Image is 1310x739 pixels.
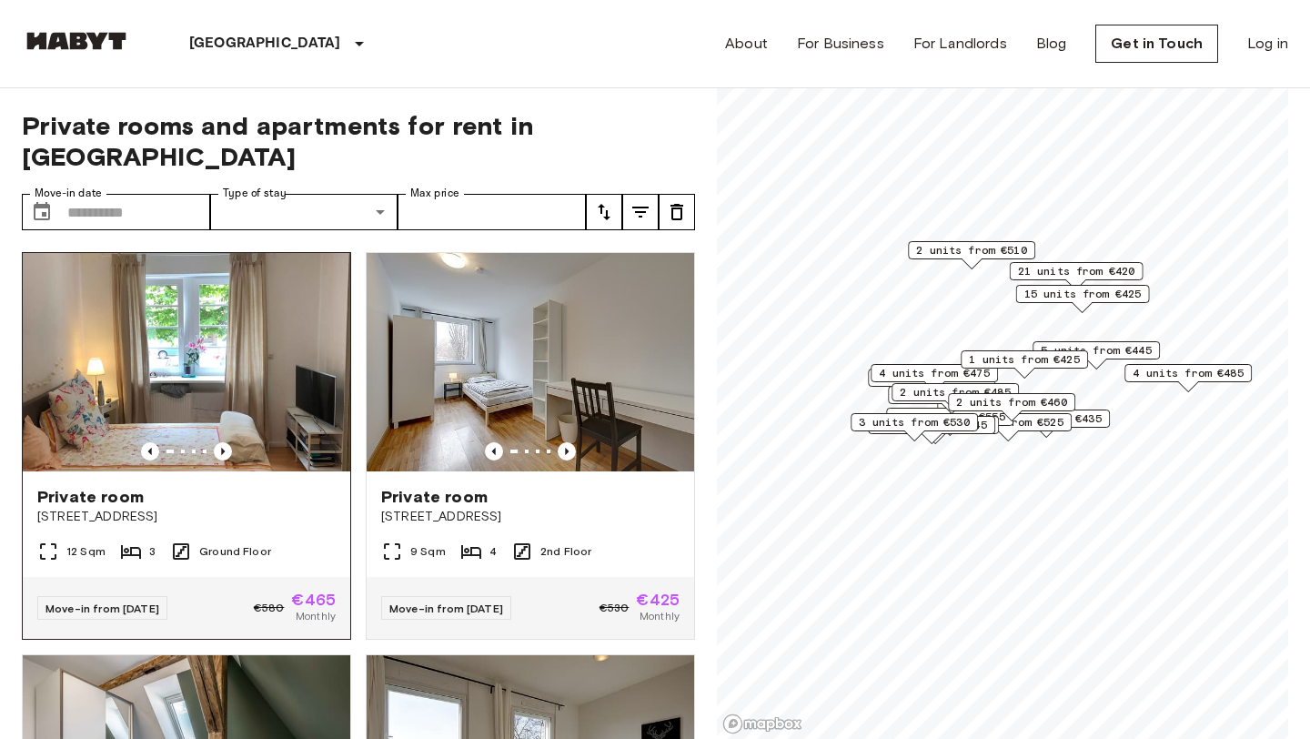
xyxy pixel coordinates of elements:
[886,408,1013,436] div: Map marker
[389,602,503,615] span: Move-in from [DATE]
[952,414,1063,430] span: 2 units from €525
[296,608,336,624] span: Monthly
[622,194,659,230] button: tune
[956,394,1067,410] span: 2 units from €460
[600,600,630,616] span: €530
[722,714,802,734] a: Mapbox logo
[214,442,232,461] button: Previous image
[900,384,1011,400] span: 2 units from €485
[1124,364,1252,392] div: Map marker
[366,252,695,640] a: Marketing picture of unit DE-09-022-04MPrevious imagePrevious imagePrivate room[STREET_ADDRESS]9 ...
[367,253,694,471] img: Marketing picture of unit DE-09-022-04M
[586,194,622,230] button: tune
[22,32,131,50] img: Habyt
[22,252,351,640] a: Marketing picture of unit DE-09-012-002-01HFPrevious imagePrevious imagePrivate room[STREET_ADDRE...
[908,241,1035,269] div: Map marker
[961,350,1088,379] div: Map marker
[189,33,341,55] p: [GEOGRAPHIC_DATA]
[636,592,680,608] span: €425
[35,186,102,201] label: Move-in date
[892,383,1019,411] div: Map marker
[969,351,1080,368] span: 1 units from €425
[876,417,987,433] span: 1 units from €445
[1033,341,1160,369] div: Map marker
[489,543,497,560] span: 4
[1041,342,1152,359] span: 5 units from €445
[223,186,287,201] label: Type of stay
[66,543,106,560] span: 12 Sqm
[22,110,695,172] span: Private rooms and apartments for rent in [GEOGRAPHIC_DATA]
[558,442,576,461] button: Previous image
[291,592,336,608] span: €465
[1016,285,1150,313] div: Map marker
[254,600,285,616] span: €580
[149,543,156,560] span: 3
[640,608,680,624] span: Monthly
[859,414,970,430] span: 3 units from €530
[1018,263,1135,279] span: 21 units from €420
[851,413,978,441] div: Map marker
[141,442,159,461] button: Previous image
[410,186,459,201] label: Max price
[381,486,488,508] span: Private room
[1247,33,1288,55] a: Log in
[948,393,1075,421] div: Map marker
[37,486,144,508] span: Private room
[485,442,503,461] button: Previous image
[659,194,695,230] button: tune
[991,410,1102,427] span: 5 units from €435
[37,508,336,526] span: [STREET_ADDRESS]
[916,242,1027,258] span: 2 units from €510
[797,33,884,55] a: For Business
[1036,33,1067,55] a: Blog
[1024,286,1142,302] span: 15 units from €425
[888,386,1015,414] div: Map marker
[1095,25,1218,63] a: Get in Touch
[1010,262,1144,290] div: Map marker
[381,508,680,526] span: [STREET_ADDRESS]
[913,33,1007,55] a: For Landlords
[410,543,446,560] span: 9 Sqm
[24,194,60,230] button: Choose date
[879,365,990,381] span: 4 units from €475
[1133,365,1244,381] span: 4 units from €485
[23,253,350,471] img: Marketing picture of unit DE-09-012-002-01HF
[45,602,159,615] span: Move-in from [DATE]
[199,543,271,560] span: Ground Floor
[725,33,768,55] a: About
[540,543,591,560] span: 2nd Floor
[871,364,998,392] div: Map marker
[868,369,995,397] div: Map marker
